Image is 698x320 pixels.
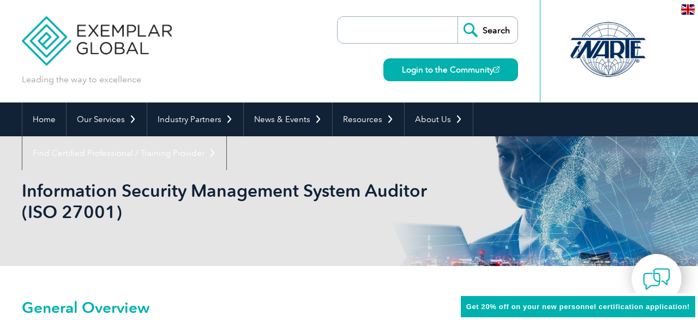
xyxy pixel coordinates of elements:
p: Leading the way to excellence [22,74,141,86]
a: Our Services [67,102,147,136]
a: News & Events [244,102,332,136]
a: Login to the Community [383,58,518,81]
h2: General Overview [22,299,480,316]
img: open_square.png [494,67,500,73]
a: About Us [405,102,473,136]
a: Find Certified Professional / Training Provider [22,136,226,170]
a: Resources [333,102,404,136]
img: contact-chat.png [643,265,670,293]
h1: Information Security Management System Auditor (ISO 27001) [22,180,441,222]
input: Search [458,17,518,43]
img: en [681,4,695,15]
span: Get 20% off on your new personnel certification application! [466,303,690,311]
a: Industry Partners [147,102,243,136]
a: Home [22,102,66,136]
